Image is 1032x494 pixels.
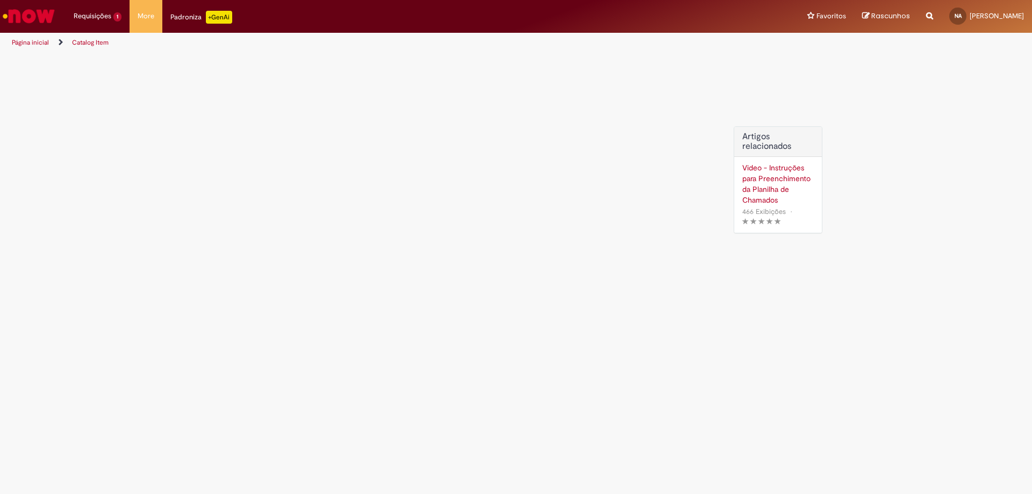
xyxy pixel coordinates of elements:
span: Favoritos [816,11,846,22]
span: 1 [113,12,121,22]
a: Página inicial [12,38,49,47]
span: • [788,204,794,219]
a: Catalog Item [72,38,109,47]
a: Rascunhos [862,11,910,22]
span: 466 Exibições [742,207,786,216]
a: Video - Instruções para Preenchimento da Planilha de Chamados [742,162,814,205]
div: Padroniza [170,11,232,24]
span: NA [955,12,962,19]
span: More [138,11,154,22]
span: Rascunhos [871,11,910,21]
h3: Artigos relacionados [742,132,814,151]
p: +GenAi [206,11,232,24]
span: Requisições [74,11,111,22]
ul: Trilhas de página [8,33,680,53]
span: [PERSON_NAME] [970,11,1024,20]
img: ServiceNow [1,5,56,27]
